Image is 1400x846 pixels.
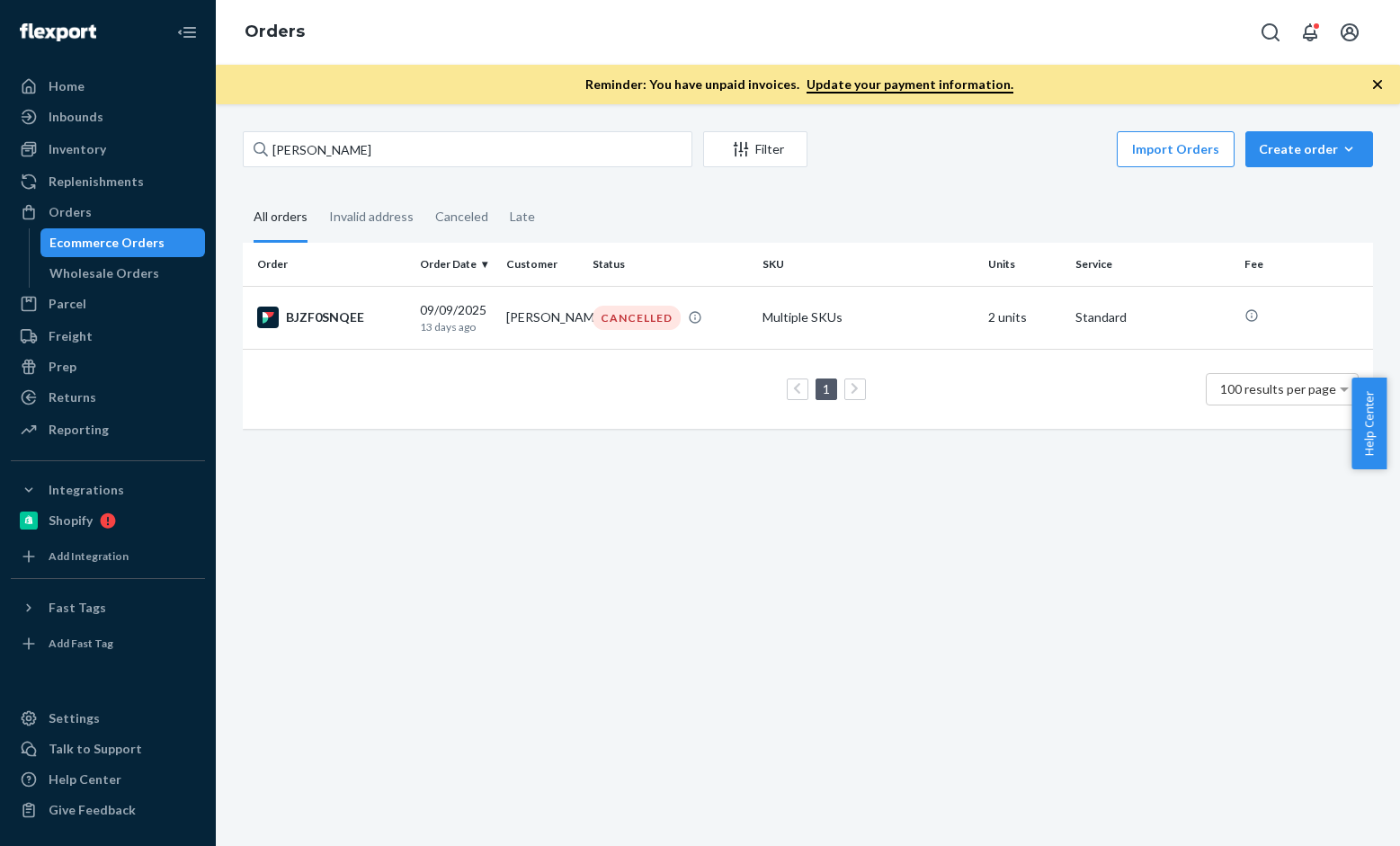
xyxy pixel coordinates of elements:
th: Order [243,243,413,286]
a: Update your payment information. [807,76,1013,94]
a: Parcel [11,289,205,318]
a: Inbounds [11,102,205,131]
a: Home [11,72,205,101]
td: 2 units [981,286,1067,349]
div: Add Integration [49,548,129,564]
a: Add Integration [11,542,205,571]
a: Ecommerce Orders [40,228,206,257]
iframe: Opens a widget where you can chat to one of our agents [1286,792,1382,837]
div: Home [49,77,85,95]
a: Wholesale Orders [40,259,206,288]
button: Import Orders [1117,131,1235,167]
div: Wholesale Orders [49,264,159,282]
a: Page 1 is your current page [819,381,834,396]
button: Open Search Box [1253,14,1289,50]
div: Filter [704,140,807,158]
td: [PERSON_NAME] [499,286,585,349]
div: Prep [49,358,76,376]
p: 13 days ago [420,319,492,334]
div: Customer [506,256,578,272]
div: Ecommerce Orders [49,234,165,252]
div: Inbounds [49,108,103,126]
div: CANCELLED [593,306,681,330]
button: Close Navigation [169,14,205,50]
a: Reporting [11,415,205,444]
a: Add Fast Tag [11,629,205,658]
div: Settings [49,709,100,727]
div: Invalid address [329,193,414,240]
button: Create order [1245,131,1373,167]
div: Parcel [49,295,86,313]
div: Add Fast Tag [49,636,113,651]
th: Units [981,243,1067,286]
a: Help Center [11,765,205,794]
th: SKU [755,243,981,286]
button: Open account menu [1332,14,1368,50]
div: Canceled [435,193,488,240]
a: Inventory [11,135,205,164]
button: Help Center [1351,378,1387,469]
div: Give Feedback [49,801,136,819]
div: Talk to Support [49,740,142,758]
button: Fast Tags [11,593,205,622]
td: Multiple SKUs [755,286,981,349]
button: Filter [703,131,807,167]
img: Flexport logo [20,23,96,41]
button: Give Feedback [11,796,205,824]
div: Shopify [49,512,93,530]
div: All orders [254,193,308,243]
th: Order Date [413,243,499,286]
div: Orders [49,203,92,221]
div: 09/09/2025 [420,301,492,334]
a: Orders [11,198,205,227]
p: Standard [1075,308,1231,326]
a: Returns [11,383,205,412]
a: Freight [11,322,205,351]
div: BJZF0SNQEE [257,307,406,328]
div: Returns [49,388,96,406]
a: Shopify [11,506,205,535]
th: Status [585,243,755,286]
button: Open notifications [1292,14,1328,50]
a: Prep [11,352,205,381]
div: Help Center [49,770,121,788]
span: 100 results per page [1220,381,1336,396]
input: Search orders [243,131,692,167]
div: Inventory [49,140,106,158]
th: Service [1068,243,1238,286]
div: Integrations [49,481,124,499]
div: Freight [49,327,93,345]
div: Late [510,193,535,240]
button: Talk to Support [11,735,205,763]
a: Settings [11,704,205,733]
div: Replenishments [49,173,144,191]
div: Reporting [49,421,109,439]
div: Fast Tags [49,599,106,617]
div: Create order [1259,140,1360,158]
button: Integrations [11,476,205,504]
th: Fee [1237,243,1373,286]
p: Reminder: You have unpaid invoices. [585,76,1013,94]
a: Orders [245,22,305,41]
a: Replenishments [11,167,205,196]
ol: breadcrumbs [230,6,319,58]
